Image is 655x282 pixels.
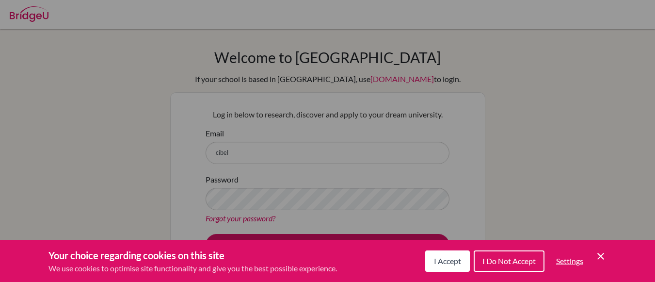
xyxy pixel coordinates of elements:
button: I Accept [425,250,470,272]
p: We use cookies to optimise site functionality and give you the best possible experience. [48,263,337,274]
span: Settings [556,256,583,265]
span: I Accept [434,256,461,265]
button: I Do Not Accept [474,250,544,272]
button: Save and close [595,250,607,262]
h3: Your choice regarding cookies on this site [48,248,337,263]
span: I Do Not Accept [482,256,536,265]
button: Settings [548,251,591,271]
